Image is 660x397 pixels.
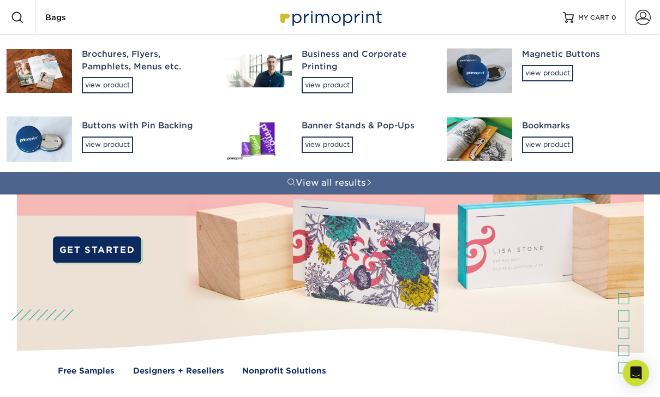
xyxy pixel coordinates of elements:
div: view product [522,137,573,153]
div: Bookmarks [522,120,647,132]
img: Brochures, Flyers, Pamphlets, Menus etc. [7,49,72,92]
a: Nonprofit Solutions [242,365,326,377]
div: Open Intercom Messenger [623,360,649,386]
div: Brochures, Flyers, Pamphlets, Menus etc. [82,48,207,73]
img: Buttons with Pin Backing [7,116,72,162]
a: Magnetic Buttonsview product [440,35,660,106]
a: Banner Stands & Pop-Upsview product [220,106,440,172]
div: Magnetic Buttons [522,48,647,61]
input: SEARCH PRODUCTS..... [44,11,151,24]
img: Banner Stands & Pop-Ups [226,117,292,161]
a: GET STARTED [53,236,142,263]
a: Bookmarksview product [440,106,660,172]
div: Business and Corporate Printing [302,48,427,73]
a: Business and Corporate Printingview product [220,35,440,106]
img: Bookmarks [447,117,512,161]
img: Primoprint [275,5,385,29]
div: view product [522,65,573,81]
a: Designers + Resellers [133,365,224,377]
img: Business and Corporate Printing [226,55,292,87]
div: view product [82,77,133,93]
div: Buttons with Pin Backing [82,120,207,132]
span: 0 [611,14,616,21]
div: view product [82,137,133,153]
img: Magnetic Buttons [447,48,512,93]
a: Free Samples [58,365,115,377]
div: view product [302,137,353,153]
span: MY CART [578,13,609,22]
div: view product [302,77,353,93]
div: Banner Stands & Pop-Ups [302,120,427,132]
